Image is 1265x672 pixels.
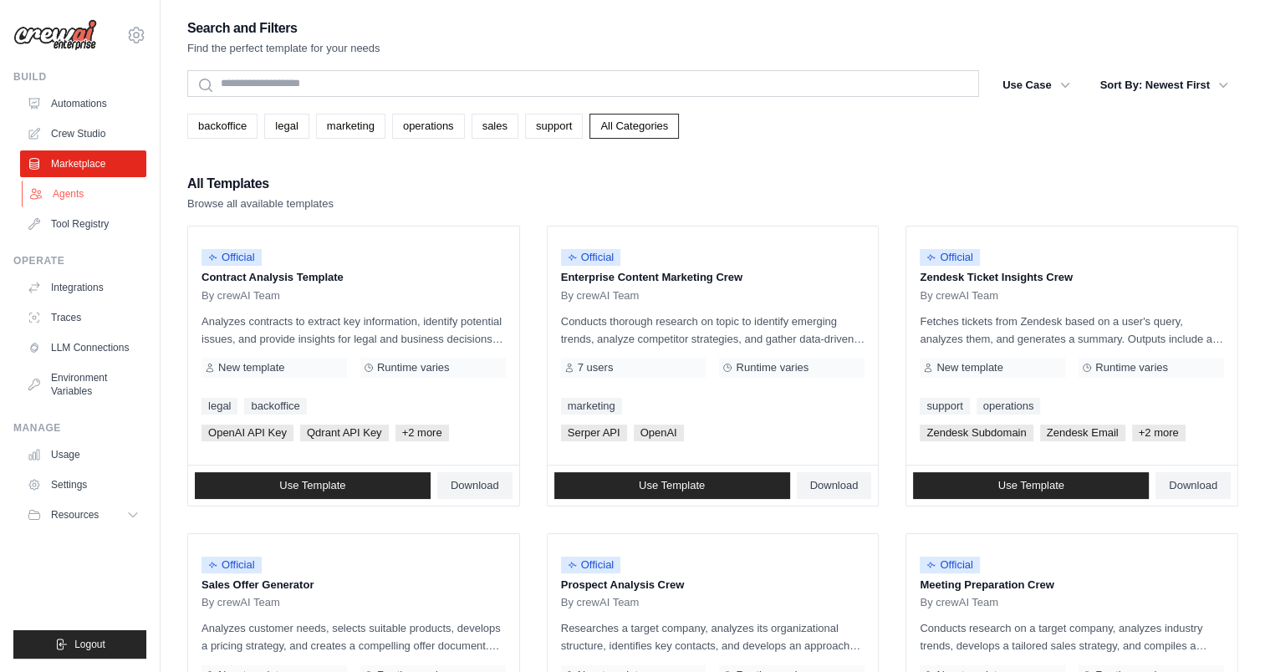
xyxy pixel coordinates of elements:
a: Use Template [554,472,790,499]
span: +2 more [395,425,449,441]
img: Logo [13,19,97,51]
div: Build [13,70,146,84]
p: Conducts thorough research on topic to identify emerging trends, analyze competitor strategies, a... [561,313,865,348]
a: Agents [22,181,148,207]
span: Download [451,479,499,492]
a: Use Template [195,472,431,499]
span: 7 users [578,361,614,374]
span: By crewAI Team [920,289,998,303]
a: Environment Variables [20,364,146,405]
a: operations [392,114,465,139]
a: Tool Registry [20,211,146,237]
a: Crew Studio [20,120,146,147]
span: Serper API [561,425,627,441]
span: +2 more [1132,425,1186,441]
a: Usage [20,441,146,468]
span: By crewAI Team [920,596,998,609]
p: Analyzes customer needs, selects suitable products, develops a pricing strategy, and creates a co... [201,619,506,654]
span: Download [1169,479,1217,492]
span: By crewAI Team [201,289,280,303]
a: backoffice [187,114,258,139]
a: Marketplace [20,150,146,177]
span: Official [201,249,262,266]
span: Download [810,479,859,492]
p: Enterprise Content Marketing Crew [561,269,865,286]
span: Zendesk Subdomain [920,425,1033,441]
a: Settings [20,471,146,498]
a: Use Template [913,472,1149,499]
div: Operate [13,254,146,267]
a: All Categories [589,114,679,139]
p: Meeting Preparation Crew [920,577,1224,593]
p: Prospect Analysis Crew [561,577,865,593]
a: marketing [316,114,385,139]
span: Official [201,557,262,573]
button: Use Case [992,70,1080,100]
p: Researches a target company, analyzes its organizational structure, identifies key contacts, and ... [561,619,865,654]
a: Traces [20,304,146,331]
a: Download [1155,472,1231,499]
p: Browse all available templates [187,196,334,212]
a: operations [977,398,1041,415]
span: New template [218,361,284,374]
a: LLM Connections [20,334,146,361]
p: Contract Analysis Template [201,269,506,286]
span: Official [920,557,980,573]
a: marketing [561,398,622,415]
span: By crewAI Team [561,596,640,609]
span: Runtime varies [736,361,808,374]
button: Resources [20,501,146,528]
p: Zendesk Ticket Insights Crew [920,269,1224,286]
span: Official [920,249,980,266]
span: Use Template [998,479,1064,492]
p: Sales Offer Generator [201,577,506,593]
button: Logout [13,630,146,659]
a: sales [472,114,518,139]
a: Download [437,472,513,499]
span: By crewAI Team [561,289,640,303]
div: Manage [13,421,146,435]
a: support [525,114,583,139]
a: support [920,398,969,415]
span: Resources [51,508,99,522]
a: Download [797,472,872,499]
span: Use Template [279,479,345,492]
p: Fetches tickets from Zendesk based on a user's query, analyzes them, and generates a summary. Out... [920,313,1224,348]
span: Official [561,249,621,266]
a: legal [264,114,309,139]
span: Runtime varies [377,361,450,374]
span: Official [561,557,621,573]
h2: Search and Filters [187,17,380,40]
a: Integrations [20,274,146,301]
button: Sort By: Newest First [1090,70,1238,100]
span: Qdrant API Key [300,425,389,441]
span: Zendesk Email [1040,425,1125,441]
a: Automations [20,90,146,117]
a: backoffice [244,398,306,415]
span: Logout [74,638,105,651]
span: Use Template [639,479,705,492]
a: legal [201,398,237,415]
span: OpenAI API Key [201,425,293,441]
span: New template [936,361,1002,374]
span: By crewAI Team [201,596,280,609]
span: Runtime varies [1095,361,1168,374]
p: Conducts research on a target company, analyzes industry trends, develops a tailored sales strate... [920,619,1224,654]
p: Analyzes contracts to extract key information, identify potential issues, and provide insights fo... [201,313,506,348]
p: Find the perfect template for your needs [187,40,380,57]
span: OpenAI [634,425,684,441]
h2: All Templates [187,172,334,196]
